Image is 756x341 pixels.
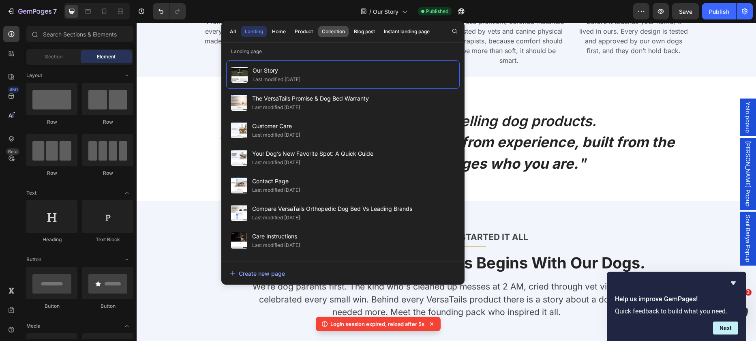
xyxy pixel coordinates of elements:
button: Save [672,3,699,19]
span: Customer Care [252,121,300,131]
i: " [81,111,538,149]
button: Blog post [350,26,379,37]
span: Toggle open [120,253,133,266]
div: Last modified [DATE] [252,131,300,139]
span: Toggle open [120,187,133,199]
button: 7 [3,3,60,19]
div: Publish [709,7,729,16]
span: The VersaTails Promise & Dog Bed Warranty [252,94,369,103]
button: Product [291,26,317,37]
p: We’re dog parents first. The kind who's cleaned up messes at 2 AM, cried through vet visits, and ... [112,257,508,296]
div: All [230,28,236,35]
p: Landing page [221,47,465,56]
span: Compare VersaTails Orthopedic Dog Bed Vs Leading Brands [252,204,412,214]
div: Home [272,28,286,35]
input: Search Sections & Elements [26,26,133,42]
div: Row [26,169,77,177]
div: Blog post [354,28,375,35]
i: "This isn’t just a brand selling dog products. [160,90,460,107]
p: Login session expired, reload after 5s [330,320,424,328]
button: Instant landing page [380,26,433,37]
h2: Every Brand Has a Story. Ours Begins With Our Dogs. [66,230,553,251]
span: Our Story [253,66,300,75]
div: Create new page [230,269,285,278]
p: 7 [53,6,57,16]
button: Hide survey [728,278,738,288]
span: Soul Batya Popup [607,192,615,240]
div: Button [82,302,133,310]
span: Care Instructions [252,232,300,241]
div: Collection [322,28,345,35]
div: Row [26,118,77,126]
div: Landing [245,28,263,35]
button: Landing [241,26,267,37]
div: Last modified [DATE] [253,75,300,84]
div: Beta [6,148,19,155]
span: Toggle open [120,69,133,82]
div: Undo/Redo [153,3,186,19]
button: Create new page [229,265,456,281]
span: Our Story [373,7,398,16]
h2: Help us improve GemPages! [615,294,738,304]
div: Last modified [DATE] [252,159,300,167]
span: 2 [745,289,752,296]
iframe: Design area [137,23,756,341]
span: Your Dog’s New Favorite Spot: A Quick Guide [252,149,373,159]
span: Text [26,189,36,197]
div: Instant landing page [384,28,430,35]
span: / [369,7,371,16]
span: Element [97,53,116,60]
span: Published [426,8,448,15]
button: All [226,26,240,37]
div: Product [295,28,313,35]
button: Home [268,26,289,37]
div: Last modified [DATE] [252,214,300,222]
div: Help us improve GemPages! [615,278,738,335]
span: Yoto popup [607,79,615,110]
span: Media [26,322,41,330]
div: Last modified [DATE] [252,241,300,249]
div: Heading [26,236,77,243]
p: MEET THE ONES WHO STARTED IT ALL [67,208,552,221]
span: Layout [26,72,42,79]
div: Last modified [DATE] [252,186,300,194]
div: 450 [8,86,19,93]
div: Last modified [DATE] [252,103,300,112]
div: Button [26,302,77,310]
div: Row [82,118,133,126]
span: Section [45,53,62,60]
button: Publish [702,3,736,19]
div: Text Block [82,236,133,243]
button: Collection [318,26,349,37]
strong: This is a brand built from love, built from experience, built from the kind of bond that changes ... [81,111,538,149]
span: Contact Page [252,176,300,186]
span: Button [26,256,41,263]
div: Row [82,169,133,177]
button: Next question [713,322,738,335]
p: Quick feedback to build what you need. [615,307,738,315]
span: [PERSON_NAME] Popup [607,118,615,184]
span: Save [679,8,692,15]
span: Toggle open [120,320,133,332]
